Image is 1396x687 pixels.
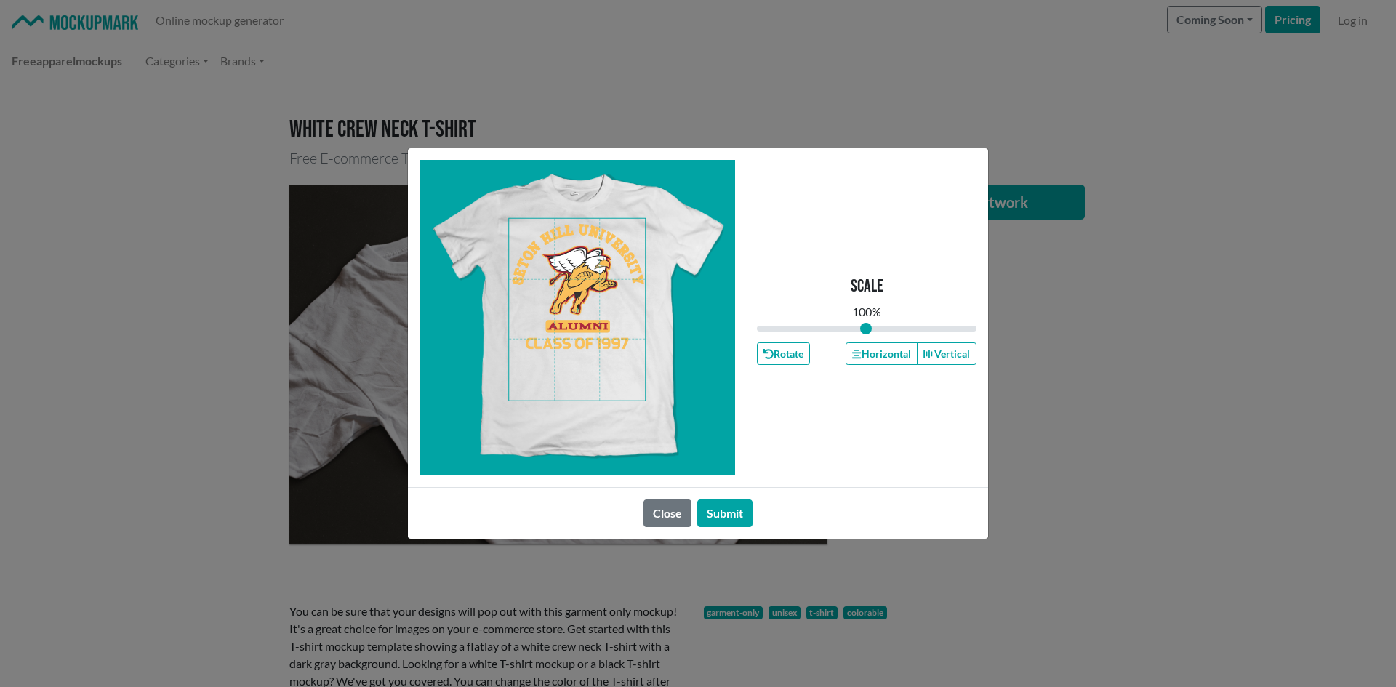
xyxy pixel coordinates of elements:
[643,499,691,527] button: Close
[697,499,753,527] button: Submit
[846,342,917,365] button: Horizontal
[757,342,810,365] button: Rotate
[917,342,976,365] button: Vertical
[852,303,881,321] div: 100 %
[851,276,883,297] p: Scale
